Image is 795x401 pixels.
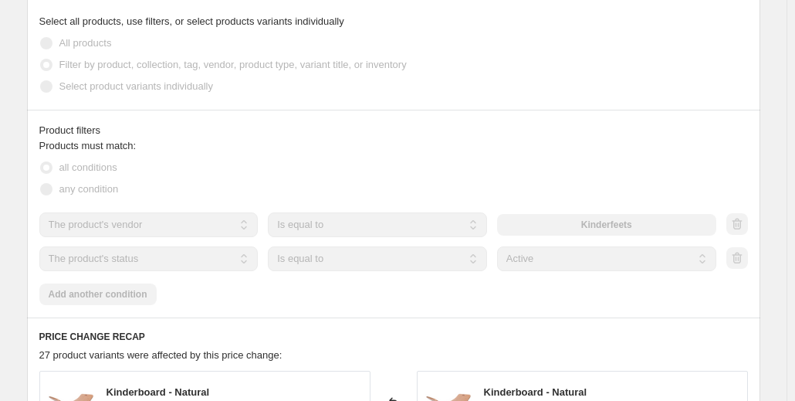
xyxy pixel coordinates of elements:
span: any condition [59,183,119,195]
span: Select product variants individually [59,80,213,92]
span: Select all products, use filters, or select products variants individually [39,15,344,27]
span: all conditions [59,161,117,173]
span: Kinderboard - Natural [107,386,210,398]
h6: PRICE CHANGE RECAP [39,331,748,343]
span: Products must match: [39,140,137,151]
span: Kinderboard - Natural [484,386,587,398]
span: All products [59,37,112,49]
span: Filter by product, collection, tag, vendor, product type, variant title, or inventory [59,59,407,70]
span: 27 product variants were affected by this price change: [39,349,282,361]
div: Product filters [39,123,748,138]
